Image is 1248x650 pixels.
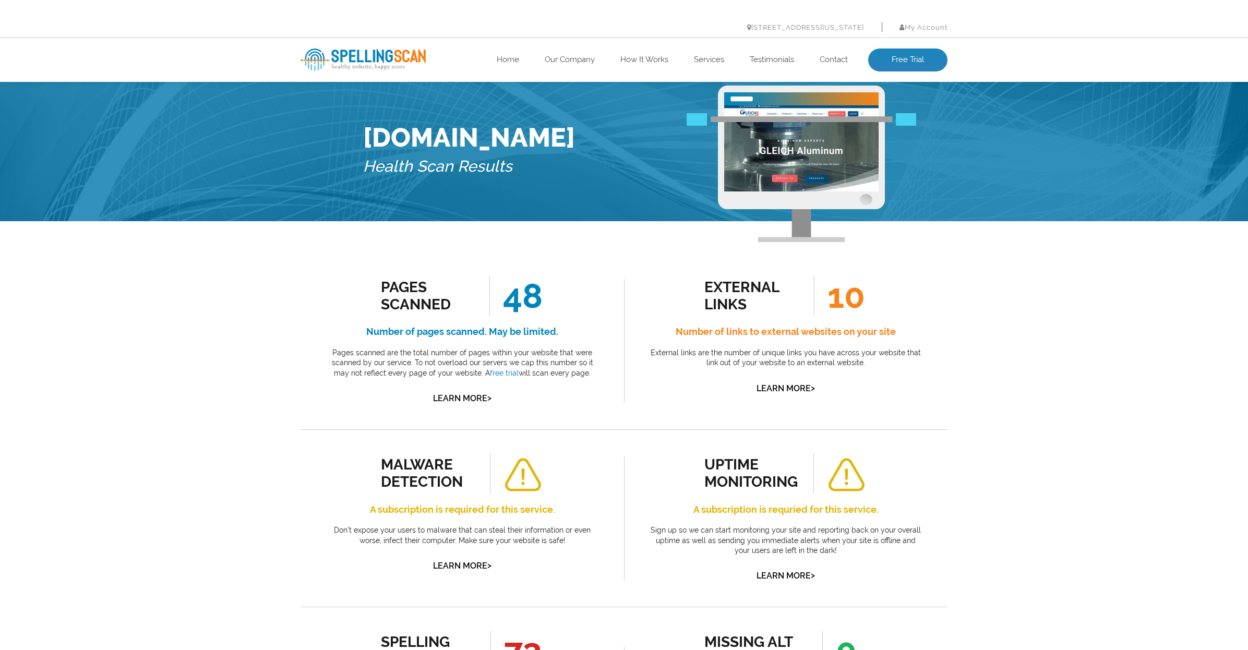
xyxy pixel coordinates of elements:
[647,501,924,518] h4: A subscription is requried for this service.
[718,86,885,242] img: Free Webiste Analysis
[433,393,491,403] a: Learn More>
[324,525,601,546] p: Don’t expose your users to malware that can steal their information or even worse, infect their c...
[324,501,601,518] h4: A subscription is required for this service.
[704,456,799,490] div: uptime monitoring
[757,571,815,581] a: Learn More>
[363,122,575,153] h1: [DOMAIN_NAME]
[704,279,799,313] div: external links
[647,348,924,368] p: External links are the number of unique links you have across your website that link out of your ...
[811,568,815,583] span: >
[647,323,924,340] h4: Number of links to external websites on your site
[503,458,542,492] img: alert
[724,105,879,191] img: Free Website Analysis
[301,49,426,71] img: spellingScan
[381,279,475,313] div: Pages Scanned
[868,49,947,71] a: Free Trial
[687,115,916,127] img: Free Webiste Analysis
[324,348,601,379] p: Pages scanned are the total number of pages within your website that were scanned by our service....
[490,369,519,377] a: free trial
[827,458,866,492] img: alert
[489,276,543,316] span: 48
[433,561,491,571] a: Learn More>
[811,381,815,395] span: >
[757,383,815,393] a: Learn More>
[324,323,601,340] h4: Number of pages scanned. May be limited.
[487,391,491,405] span: >
[814,276,865,316] span: 10
[487,558,491,573] span: >
[381,456,475,490] div: malware detection
[363,153,575,180] h5: Health Scan Results
[647,525,924,556] p: Sign up so we can start monitoring your site and reporting back on your overall uptime as well as...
